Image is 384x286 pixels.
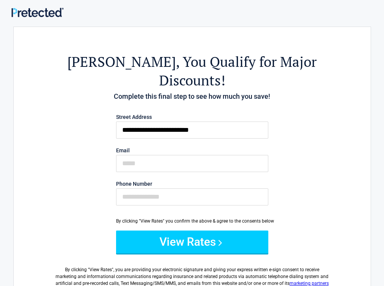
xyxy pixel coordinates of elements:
span: [PERSON_NAME] [67,52,176,71]
label: Email [116,148,268,153]
div: By clicking "View Rates" you confirm the above & agree to the consents below [116,218,268,224]
img: Main Logo [11,8,64,17]
button: View Rates [116,231,268,253]
h4: Complete this final step to see how much you save! [56,92,329,101]
h2: , You Qualify for Major Discounts! [56,52,329,90]
label: Phone Number [116,181,268,186]
span: View Rates [89,267,112,272]
label: Street Address [116,114,268,120]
